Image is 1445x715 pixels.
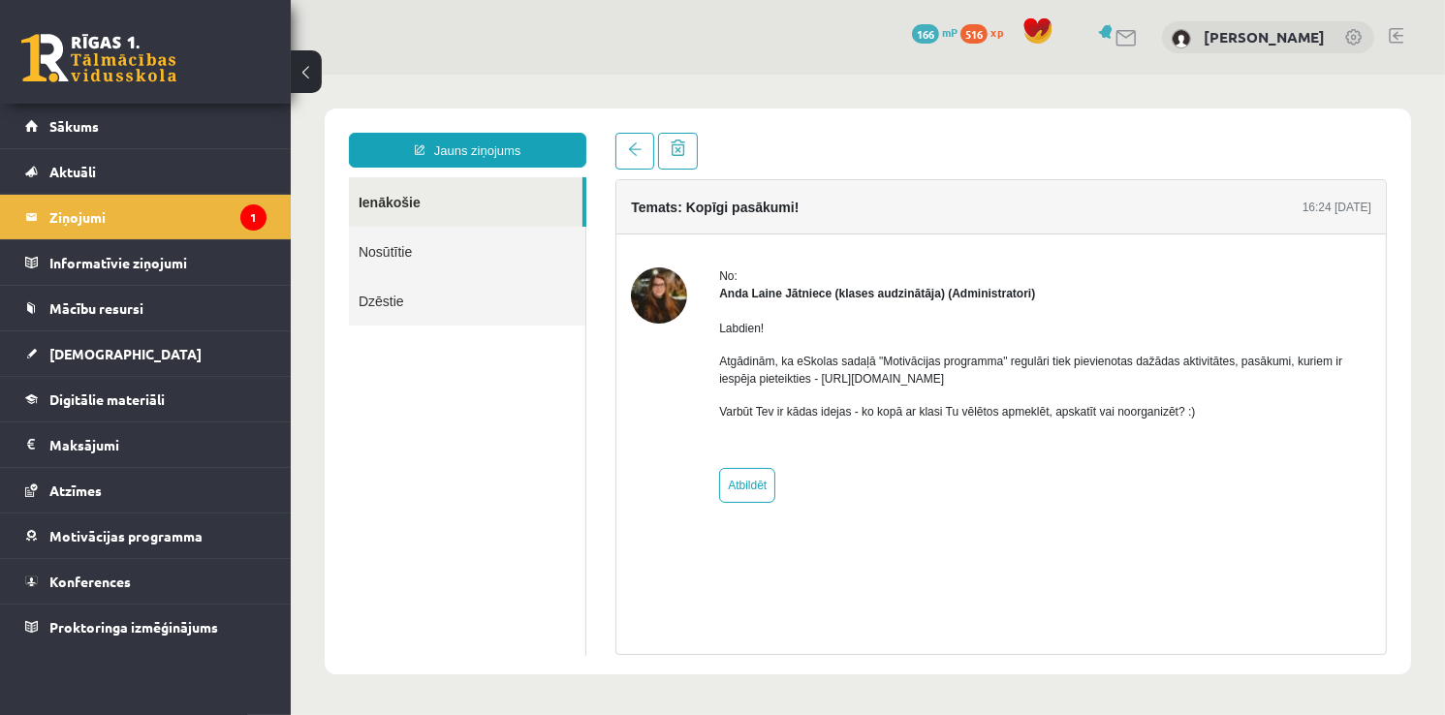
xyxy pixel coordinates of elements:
[912,24,958,40] a: 166 mP
[428,393,485,428] a: Atbildēt
[990,24,1003,40] span: xp
[49,482,102,499] span: Atzīmes
[942,24,958,40] span: mP
[58,152,295,202] a: Nosūtītie
[912,24,939,44] span: 166
[49,195,267,239] legend: Ziņojumi
[49,573,131,590] span: Konferences
[428,212,744,226] strong: Anda Laine Jātniece (klases audzinātāja) (Administratori)
[49,240,267,285] legend: Informatīvie ziņojumi
[49,299,143,317] span: Mācību resursi
[960,24,1013,40] a: 516 xp
[428,193,1081,210] div: No:
[25,286,267,330] a: Mācību resursi
[428,245,1081,263] p: Labdien!
[1172,29,1191,48] img: Darja Vasiļevska
[25,559,267,604] a: Konferences
[21,34,176,82] a: Rīgas 1. Tālmācības vidusskola
[25,149,267,194] a: Aktuāli
[49,618,218,636] span: Proktoringa izmēģinājums
[340,193,396,249] img: Anda Laine Jātniece (klases audzinātāja)
[49,422,267,467] legend: Maksājumi
[25,331,267,376] a: [DEMOGRAPHIC_DATA]
[25,377,267,421] a: Digitālie materiāli
[49,345,202,362] span: [DEMOGRAPHIC_DATA]
[25,513,267,558] a: Motivācijas programma
[58,202,295,251] a: Dzēstie
[960,24,988,44] span: 516
[49,527,203,544] span: Motivācijas programma
[25,195,267,239] a: Ziņojumi1
[25,104,267,148] a: Sākums
[58,58,296,93] a: Jauns ziņojums
[25,605,267,649] a: Proktoringa izmēģinājums
[58,103,292,152] a: Ienākošie
[340,125,508,140] h4: Temats: Kopīgi pasākumi!
[428,278,1081,313] p: Atgādinām, ka eSkolas sadaļā "Motivācijas programma" regulāri tiek pievienotas dažādas aktivitāte...
[25,240,267,285] a: Informatīvie ziņojumi
[25,422,267,467] a: Maksājumi
[1204,27,1325,47] a: [PERSON_NAME]
[49,163,96,180] span: Aktuāli
[25,468,267,513] a: Atzīmes
[49,117,99,135] span: Sākums
[428,328,1081,346] p: Varbūt Tev ir kādas idejas - ko kopā ar klasi Tu vēlētos apmeklēt, apskatīt vai noorganizēt? :)
[240,204,267,231] i: 1
[1012,124,1081,141] div: 16:24 [DATE]
[49,390,165,408] span: Digitālie materiāli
